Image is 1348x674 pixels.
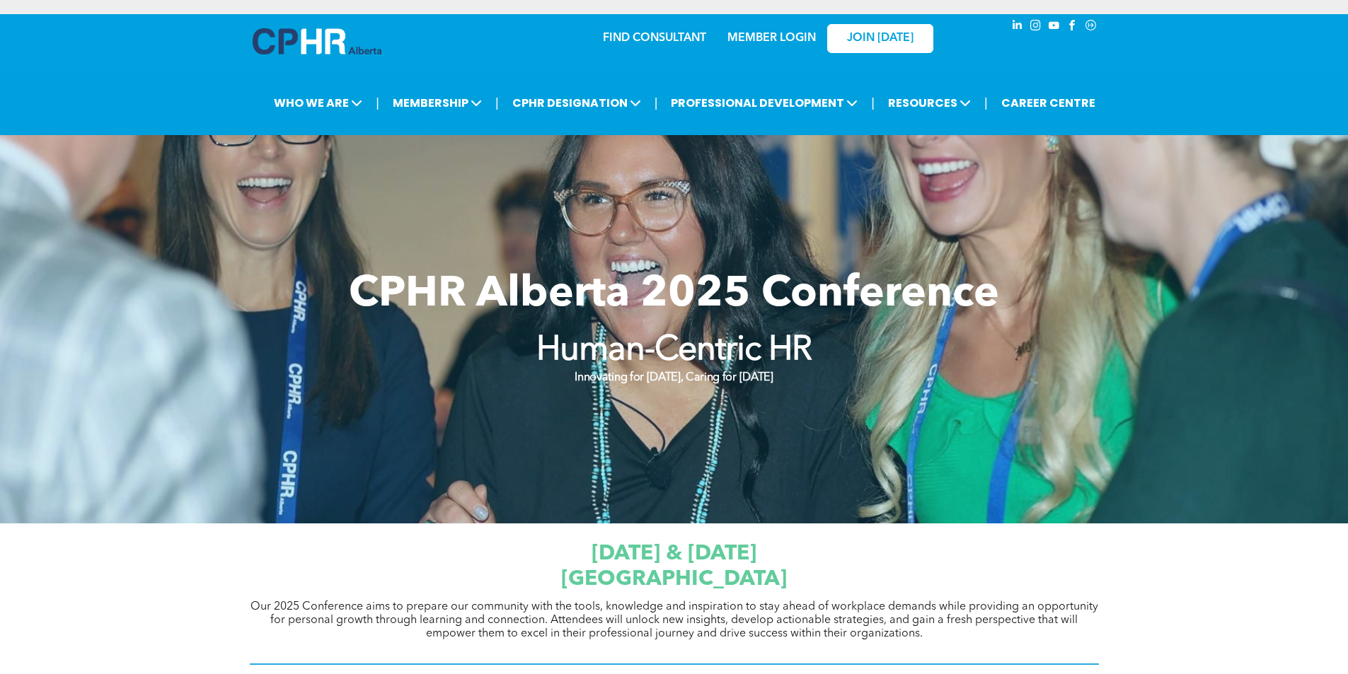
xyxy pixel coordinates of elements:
a: MEMBER LOGIN [727,33,816,44]
strong: Human-Centric HR [536,334,812,368]
span: MEMBERSHIP [388,90,486,116]
span: JOIN [DATE] [847,32,914,45]
li: | [376,88,379,117]
a: linkedin [1010,18,1025,37]
span: CPHR Alberta 2025 Conference [349,274,999,316]
span: PROFESSIONAL DEVELOPMENT [667,90,862,116]
li: | [871,88,875,117]
strong: Innovating for [DATE], Caring for [DATE] [575,372,773,383]
a: JOIN [DATE] [827,24,933,53]
li: | [495,88,499,117]
span: RESOURCES [884,90,975,116]
span: [DATE] & [DATE] [592,543,756,564]
a: Social network [1083,18,1099,37]
img: A blue and white logo for cp alberta [253,28,381,54]
span: Our 2025 Conference aims to prepare our community with the tools, knowledge and inspiration to st... [250,601,1098,639]
a: FIND CONSULTANT [603,33,706,44]
a: instagram [1028,18,1044,37]
a: facebook [1065,18,1081,37]
a: CAREER CENTRE [997,90,1100,116]
span: [GEOGRAPHIC_DATA] [561,569,787,590]
li: | [655,88,658,117]
span: CPHR DESIGNATION [508,90,645,116]
span: WHO WE ARE [270,90,367,116]
a: youtube [1047,18,1062,37]
li: | [984,88,988,117]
